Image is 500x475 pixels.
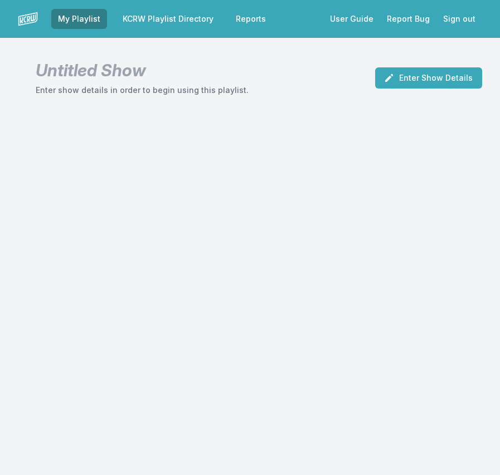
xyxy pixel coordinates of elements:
[436,9,482,29] button: Sign out
[51,9,107,29] a: My Playlist
[116,9,220,29] a: KCRW Playlist Directory
[323,9,380,29] a: User Guide
[380,9,436,29] a: Report Bug
[36,85,249,96] p: Enter show details in order to begin using this playlist.
[36,60,249,80] h1: Untitled Show
[18,9,38,29] img: logo-white-87cec1fa9cbef997252546196dc51331.png
[375,67,482,89] button: Enter Show Details
[229,9,273,29] a: Reports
